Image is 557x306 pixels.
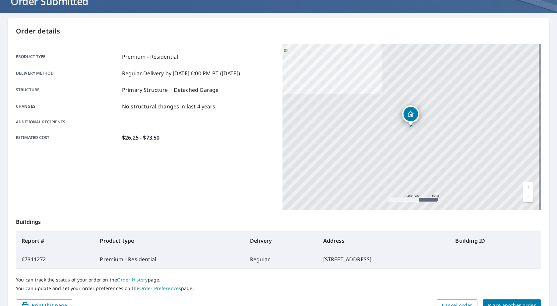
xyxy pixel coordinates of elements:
[139,285,181,291] a: Order Preferences
[402,105,419,126] div: Dropped pin, building 1, Residential property, 5221 156th Ln NW Anoka, MN 55303
[16,231,94,250] th: Report #
[16,250,94,269] td: 67311272
[122,102,216,110] p: No structural changes in last 4 years
[122,69,240,77] p: Regular Delivery by [DATE] 6:00 PM PT ([DATE])
[318,250,450,269] td: [STREET_ADDRESS]
[245,231,318,250] th: Delivery
[16,26,541,36] p: Order details
[16,86,119,94] p: Structure
[122,86,218,94] p: Primary Structure + Detached Garage
[16,69,119,77] p: Delivery method
[16,119,119,125] p: Additional recipients
[523,182,533,192] a: Current Level 17, Zoom In
[523,192,533,202] a: Current Level 17, Zoom Out
[16,277,541,283] p: You can track the status of your order on the page.
[16,53,119,61] p: Product type
[16,102,119,110] p: Changes
[16,285,541,291] p: You can update and set your order preferences on the page.
[122,53,178,61] p: Premium - Residential
[94,250,244,269] td: Premium - Residential
[117,276,148,283] a: Order History
[122,134,159,142] p: $26.25 - $73.50
[245,250,318,269] td: Regular
[450,231,541,250] th: Building ID
[94,231,244,250] th: Product type
[318,231,450,250] th: Address
[16,210,541,231] p: Buildings
[16,134,119,142] p: Estimated cost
